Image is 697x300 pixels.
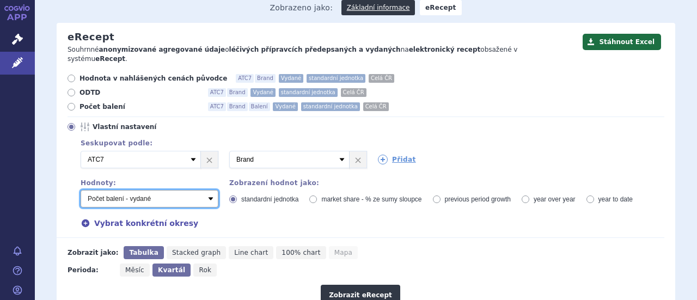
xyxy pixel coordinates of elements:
[249,102,270,111] span: Balení
[255,74,276,83] span: Brand
[321,195,421,203] span: market share - % ze sumy sloupce
[68,45,577,64] p: Souhrnné o na obsažené v systému .
[70,139,664,147] div: Seskupovat podle:
[378,155,416,164] a: Přidat
[301,102,360,111] span: standardní jednotka
[350,151,366,168] a: ×
[172,249,221,256] span: Stacked graph
[81,179,218,187] div: Hodnoty:
[282,249,320,256] span: 100% chart
[273,102,297,111] span: Vydané
[95,55,125,63] strong: eRecept
[129,249,158,256] span: Tabulka
[199,266,211,274] span: Rok
[68,264,114,277] div: Perioda:
[598,195,633,203] span: year to date
[80,88,199,97] span: ODTD
[93,123,212,131] span: Vlastní nastavení
[236,74,254,83] span: ATC7
[68,246,118,259] div: Zobrazit jako:
[279,88,338,97] span: standardní jednotka
[70,151,664,168] div: 2
[80,102,199,111] span: Počet balení
[158,266,185,274] span: Kvartál
[208,102,226,111] span: ATC7
[234,249,268,256] span: Line chart
[99,46,225,53] strong: anonymizované agregované údaje
[227,102,248,111] span: Brand
[534,195,576,203] span: year over year
[341,88,366,97] span: Celá ČR
[250,88,275,97] span: Vydané
[583,34,661,50] button: Stáhnout Excel
[227,88,248,97] span: Brand
[125,266,144,274] span: Měsíc
[409,46,481,53] strong: elektronický recept
[363,102,389,111] span: Celá ČR
[68,31,114,43] h2: eRecept
[229,46,401,53] strong: léčivých přípravcích předepsaných a vydaných
[80,74,227,83] span: Hodnota v nahlášených cenách původce
[70,217,664,229] div: Vybrat konkrétní okresy
[334,249,352,256] span: Mapa
[201,151,218,168] a: ×
[445,195,511,203] span: previous period growth
[279,74,303,83] span: Vydané
[241,195,298,203] span: standardní jednotka
[229,179,664,187] div: Zobrazení hodnot jako:
[208,88,226,97] span: ATC7
[307,74,365,83] span: standardní jednotka
[369,74,394,83] span: Celá ČR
